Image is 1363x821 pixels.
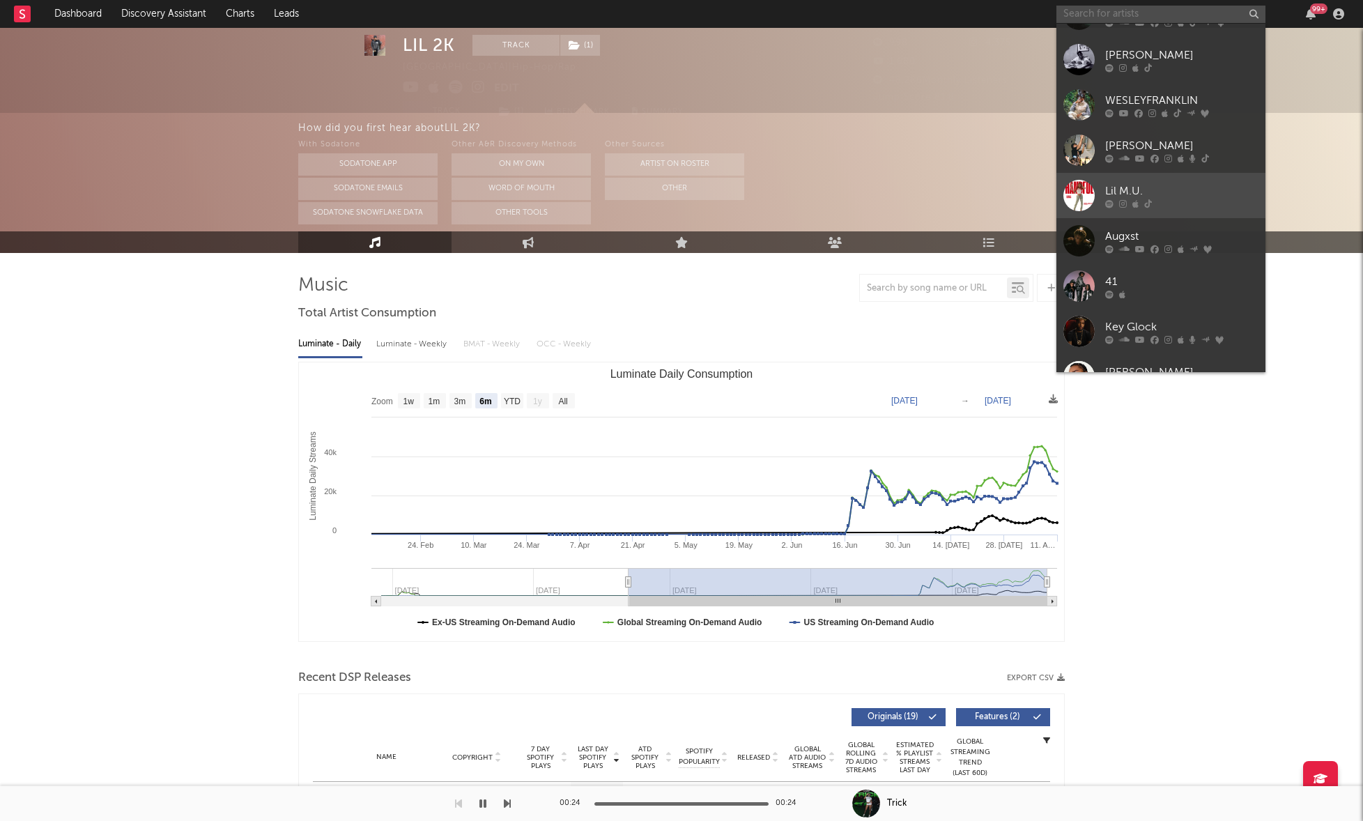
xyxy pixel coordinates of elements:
[1030,541,1055,549] text: 11. A…
[969,38,1011,47] span: 4,375
[679,746,720,767] span: Spotify Popularity
[725,541,753,549] text: 19. May
[860,283,1007,294] input: Search by song name or URL
[1056,263,1265,309] a: 41
[452,178,591,200] button: Word Of Mouth
[1105,183,1258,199] div: Lil M.U.
[1056,309,1265,354] a: Key Glock
[1056,82,1265,128] a: WESLEYFRANKLIN
[298,332,362,356] div: Luminate - Daily
[621,541,645,549] text: 21. Apr
[776,795,803,812] div: 00:24
[560,35,600,56] button: (1)
[1056,173,1265,218] a: Lil M.U.
[949,737,991,778] div: Global Streaming Trend (Last 60D)
[408,541,433,549] text: 24. Feb
[803,617,934,627] text: US Streaming On-Demand Audio
[533,397,542,406] text: 1y
[887,797,907,810] div: Trick
[861,713,925,721] span: Originals ( 19 )
[873,57,916,66] span: 1,680
[642,108,683,116] span: Summary
[842,741,880,774] span: Global Rolling 7D Audio Streams
[1306,8,1316,20] button: 99+
[873,76,1008,85] span: 48,286 Monthly Listeners
[610,368,753,380] text: Luminate Daily Consumption
[570,541,590,549] text: 7. Apr
[560,35,601,56] span: ( 1 )
[956,708,1050,726] button: Features(2)
[454,397,466,406] text: 3m
[432,617,576,627] text: Ex-US Streaming On-Demand Audio
[675,541,698,549] text: 5. May
[737,753,770,762] span: Released
[985,396,1011,406] text: [DATE]
[491,101,530,122] button: (1)
[298,202,438,224] button: Sodatone Snowflake Data
[895,741,934,774] span: Estimated % Playlist Streams Last Day
[1105,137,1258,154] div: [PERSON_NAME]
[1056,128,1265,173] a: [PERSON_NAME]
[626,745,663,770] span: ATD Spotify Plays
[1105,273,1258,290] div: 41
[605,178,744,200] button: Other
[452,137,591,153] div: Other A&R Discovery Methods
[452,753,493,762] span: Copyright
[332,526,337,535] text: 0
[1056,218,1265,263] a: Augxst
[852,708,946,726] button: Originals(19)
[1105,364,1258,381] div: [PERSON_NAME]
[557,104,610,121] span: Benchmark
[371,397,393,406] text: Zoom
[1105,228,1258,245] div: Augxst
[514,541,540,549] text: 24. Mar
[403,397,415,406] text: 1w
[560,795,587,812] div: 00:24
[1056,354,1265,399] a: [PERSON_NAME]
[403,35,455,56] div: LIL 2K
[490,101,531,122] span: ( 1 )
[624,101,691,122] button: Summary
[504,397,521,406] text: YTD
[479,397,491,406] text: 6m
[932,541,969,549] text: 14. [DATE]
[617,617,762,627] text: Global Streaming On-Demand Audio
[537,101,617,122] a: Benchmark
[429,397,440,406] text: 1m
[1007,674,1065,682] button: Export CSV
[522,745,559,770] span: 7 Day Spotify Plays
[886,541,911,549] text: 30. Jun
[376,332,449,356] div: Luminate - Weekly
[873,38,908,47] span: 998
[341,752,432,762] div: Name
[298,670,411,686] span: Recent DSP Releases
[833,541,858,549] text: 16. Jun
[961,396,969,406] text: →
[788,745,826,770] span: Global ATD Audio Streams
[1310,3,1327,14] div: 99 +
[985,541,1022,549] text: 28. [DATE]
[452,153,591,176] button: On My Own
[1105,92,1258,109] div: WESLEYFRANKLIN
[1056,6,1265,23] input: Search for artists
[605,153,744,176] button: Artist on Roster
[298,120,1363,137] div: How did you first hear about LIL 2K ?
[324,487,337,496] text: 20k
[298,305,436,322] span: Total Artist Consumption
[403,59,592,76] div: [GEOGRAPHIC_DATA] | Hip-Hop/Rap
[298,178,438,200] button: Sodatone Emails
[403,101,490,122] button: Track
[1105,47,1258,63] div: [PERSON_NAME]
[298,153,438,176] button: Sodatone App
[891,396,918,406] text: [DATE]
[1105,319,1258,335] div: Key Glock
[574,745,611,770] span: Last Day Spotify Plays
[298,137,438,153] div: With Sodatone
[472,35,560,56] button: Track
[873,93,955,102] span: Jump Score: 81.8
[558,397,567,406] text: All
[461,541,487,549] text: 10. Mar
[965,713,1029,721] span: Features ( 2 )
[1056,37,1265,82] a: [PERSON_NAME]
[308,431,318,520] text: Luminate Daily Streams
